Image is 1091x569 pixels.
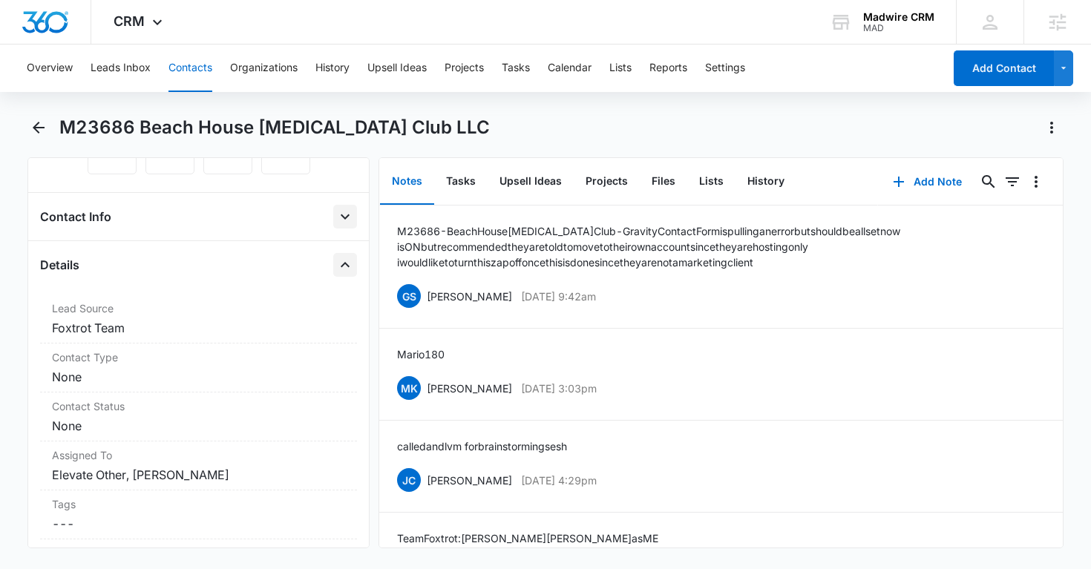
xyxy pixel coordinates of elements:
[52,466,346,484] dd: Elevate Other, [PERSON_NAME]
[91,45,151,92] button: Leads Inbox
[735,159,796,205] button: History
[397,376,421,400] span: MK
[397,346,445,362] p: Mario 180
[40,392,358,441] div: Contact StatusNone
[52,398,346,414] label: Contact Status
[705,45,745,92] button: Settings
[333,205,357,228] button: Open
[52,447,346,463] label: Assigned To
[521,381,597,396] p: [DATE] 3:03pm
[434,159,488,205] button: Tasks
[145,148,194,161] a: Text
[397,546,658,562] p: Marketing Current Site while in GL, Going Through GoLive
[27,45,73,92] button: Overview
[548,45,592,92] button: Calendar
[397,468,421,492] span: JC
[52,545,346,561] label: Next Contact Date
[397,284,421,308] span: GS
[52,319,346,337] dd: Foxtrot Team
[59,116,490,139] h1: M23686 Beach House [MEDICAL_DATA] Club LLC
[367,45,427,92] button: Upsell Ideas
[954,50,1054,86] button: Add Contact
[609,45,632,92] button: Lists
[52,417,346,435] dd: None
[114,13,145,29] span: CRM
[502,45,530,92] button: Tasks
[315,45,350,92] button: History
[977,170,1000,194] button: Search...
[40,295,358,343] div: Lead SourceFoxtrot Team
[52,496,346,512] label: Tags
[1024,170,1048,194] button: Overflow Menu
[863,23,934,33] div: account id
[397,438,567,454] p: called and lvm for brainstorming sesh
[687,159,735,205] button: Lists
[52,515,346,533] dd: ---
[397,239,900,254] p: is ON but recommended they are told to move to their own account since they are hosting only
[640,159,687,205] button: Files
[27,116,50,139] button: Back
[40,343,358,392] div: Contact TypeNone
[445,45,484,92] button: Projects
[521,289,596,304] p: [DATE] 9:42am
[488,159,574,205] button: Upsell Ideas
[397,530,658,546] p: Team Foxtrot: [PERSON_NAME] [PERSON_NAME] as ME
[649,45,687,92] button: Reports
[574,159,640,205] button: Projects
[427,473,512,488] p: [PERSON_NAME]
[52,300,346,316] label: Lead Source
[397,223,900,239] p: M23686 - Beach House [MEDICAL_DATA] Club - Gravity Contact Form is pulling an error but should be...
[427,381,512,396] p: [PERSON_NAME]
[427,289,512,304] p: [PERSON_NAME]
[168,45,212,92] button: Contacts
[878,164,977,200] button: Add Note
[40,490,358,539] div: Tags---
[88,148,137,161] a: Call
[203,148,252,161] a: Email
[40,256,79,274] h4: Details
[40,208,111,226] h4: Contact Info
[863,11,934,23] div: account name
[52,349,346,365] label: Contact Type
[52,368,346,386] dd: None
[1000,170,1024,194] button: Filters
[380,159,434,205] button: Notes
[1040,116,1064,139] button: Actions
[230,45,298,92] button: Organizations
[333,253,357,277] button: Close
[40,441,358,490] div: Assigned ToElevate Other, [PERSON_NAME]
[521,473,597,488] p: [DATE] 4:29pm
[397,254,900,270] p: i would like to turn this zap off once this is done since they are not a marketing client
